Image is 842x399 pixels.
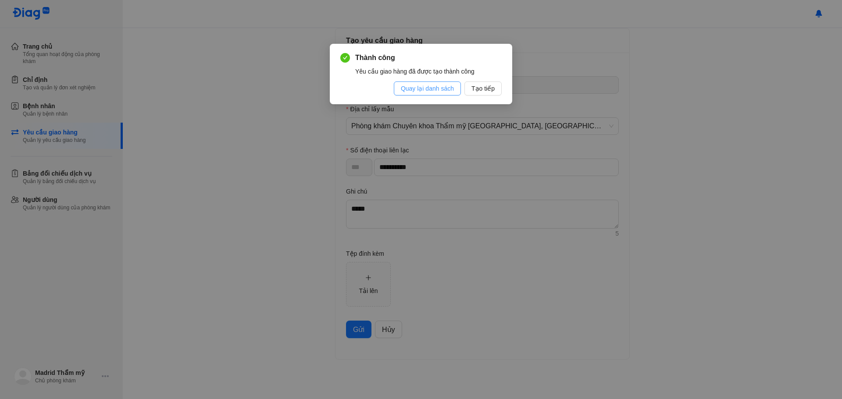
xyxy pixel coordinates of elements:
[355,53,502,63] span: Thành công
[471,84,495,93] span: Tạo tiếp
[464,81,502,95] button: Tạo tiếp
[340,53,350,63] span: check-circle
[355,67,502,76] div: Yêu cầu giao hàng đã được tạo thành công
[394,81,461,95] button: Quay lại danh sách
[401,84,454,93] span: Quay lại danh sách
